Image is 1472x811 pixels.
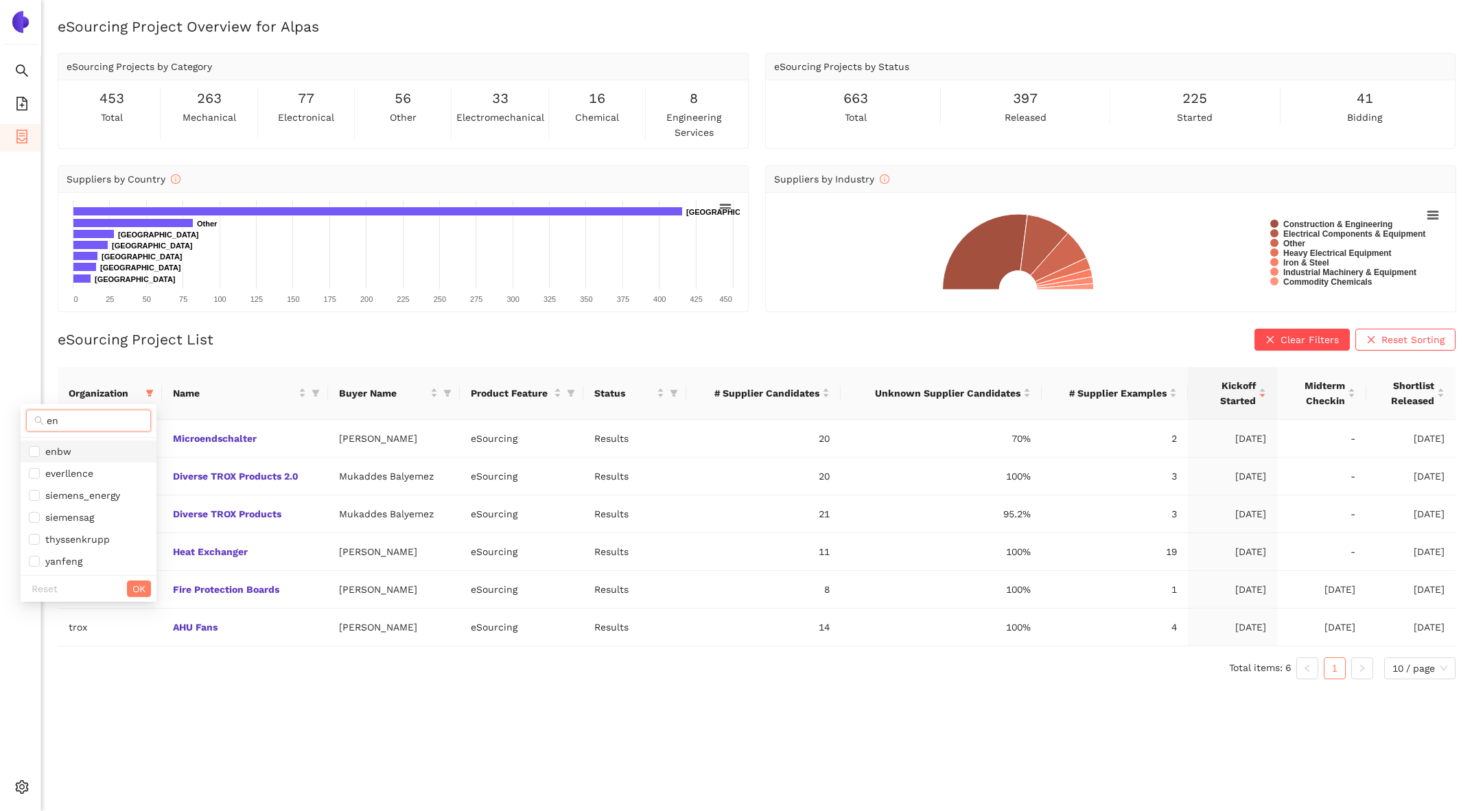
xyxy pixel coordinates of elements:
td: [DATE] [1277,571,1366,609]
text: Heavy Electrical Equipment [1283,248,1391,258]
td: Mukaddes Balyemez [328,495,460,533]
text: Other [1283,239,1305,248]
td: [DATE] [1366,420,1456,458]
th: this column's title is Product Feature,this column is sortable [460,367,583,420]
td: Results [583,533,686,571]
span: 56 [395,88,411,109]
td: 2 [1042,420,1188,458]
td: [PERSON_NAME] [328,609,460,646]
text: 0 [73,295,78,303]
td: [DATE] [1366,533,1456,571]
text: 75 [179,295,187,303]
span: right [1358,664,1366,672]
text: Commodity Chemicals [1283,277,1372,287]
span: filter [670,389,678,397]
td: eSourcing [460,609,583,646]
td: Results [583,495,686,533]
span: close [1366,335,1376,346]
td: 1 [1042,571,1188,609]
span: file-add [15,92,29,119]
text: 325 [544,295,556,303]
td: [PERSON_NAME] [328,420,460,458]
button: left [1296,657,1318,679]
th: this column's title is Midterm Checkin,this column is sortable [1277,367,1366,420]
text: [GEOGRAPHIC_DATA] [95,275,176,283]
span: filter [143,383,156,403]
th: this column's title is # Supplier Examples,this column is sortable [1042,367,1188,420]
span: released [1005,110,1047,125]
text: 275 [470,295,482,303]
span: yanfeng [40,556,82,567]
text: 225 [397,295,409,303]
li: Next Page [1351,657,1373,679]
span: siemensag [40,512,94,523]
td: 3 [1042,458,1188,495]
td: [DATE] [1188,495,1277,533]
span: filter [312,389,320,397]
text: 425 [690,295,702,303]
text: 375 [617,295,629,303]
text: 100 [213,295,226,303]
td: Results [583,420,686,458]
div: Page Size [1384,657,1456,679]
td: [DATE] [1188,571,1277,609]
td: 21 [686,495,841,533]
text: 250 [434,295,446,303]
span: close [1265,335,1275,346]
span: OK [132,581,145,596]
td: [DATE] [1366,571,1456,609]
span: 225 [1182,88,1207,109]
span: filter [443,389,452,397]
text: Construction & Engineering [1283,220,1392,229]
span: Shortlist Released [1377,378,1434,408]
button: OK [127,580,151,597]
td: Results [583,609,686,646]
td: 20 [686,420,841,458]
text: [GEOGRAPHIC_DATA] [118,231,199,239]
span: filter [145,389,154,397]
span: Suppliers by Industry [774,174,889,185]
text: 300 [506,295,519,303]
span: info-circle [880,174,889,184]
td: [DATE] [1366,495,1456,533]
td: - [1277,458,1366,495]
td: [DATE] [1188,420,1277,458]
td: 8 [686,571,841,609]
td: eSourcing [460,420,583,458]
text: 25 [106,295,114,303]
span: total [845,110,867,125]
span: siemens_energy [40,490,120,501]
span: Kickoff Started [1199,378,1256,408]
span: 453 [100,88,124,109]
text: Electrical Components & Equipment [1283,229,1425,239]
text: [GEOGRAPHIC_DATA] [102,252,183,261]
span: Name [173,386,296,401]
span: eSourcing Projects by Status [774,61,909,72]
span: 263 [197,88,222,109]
span: Midterm Checkin [1288,378,1345,408]
text: Industrial Machinery & Equipment [1283,268,1416,277]
span: left [1303,664,1311,672]
span: filter [564,383,578,403]
span: 663 [843,88,868,109]
td: 11 [686,533,841,571]
td: eSourcing [460,533,583,571]
span: 397 [1013,88,1038,109]
span: started [1177,110,1213,125]
td: [DATE] [1366,609,1456,646]
text: [GEOGRAPHIC_DATA] [100,263,181,272]
text: 150 [287,295,299,303]
span: eSourcing Projects by Category [67,61,212,72]
img: Logo [10,11,32,33]
text: 450 [719,295,732,303]
td: eSourcing [460,458,583,495]
h2: eSourcing Project List [58,329,213,349]
td: [DATE] [1366,458,1456,495]
button: right [1351,657,1373,679]
td: 3 [1042,495,1188,533]
text: Iron & Steel [1283,258,1329,268]
td: Mukaddes Balyemez [328,458,460,495]
span: Product Feature [471,386,551,401]
text: 125 [250,295,263,303]
span: Clear Filters [1281,332,1339,347]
